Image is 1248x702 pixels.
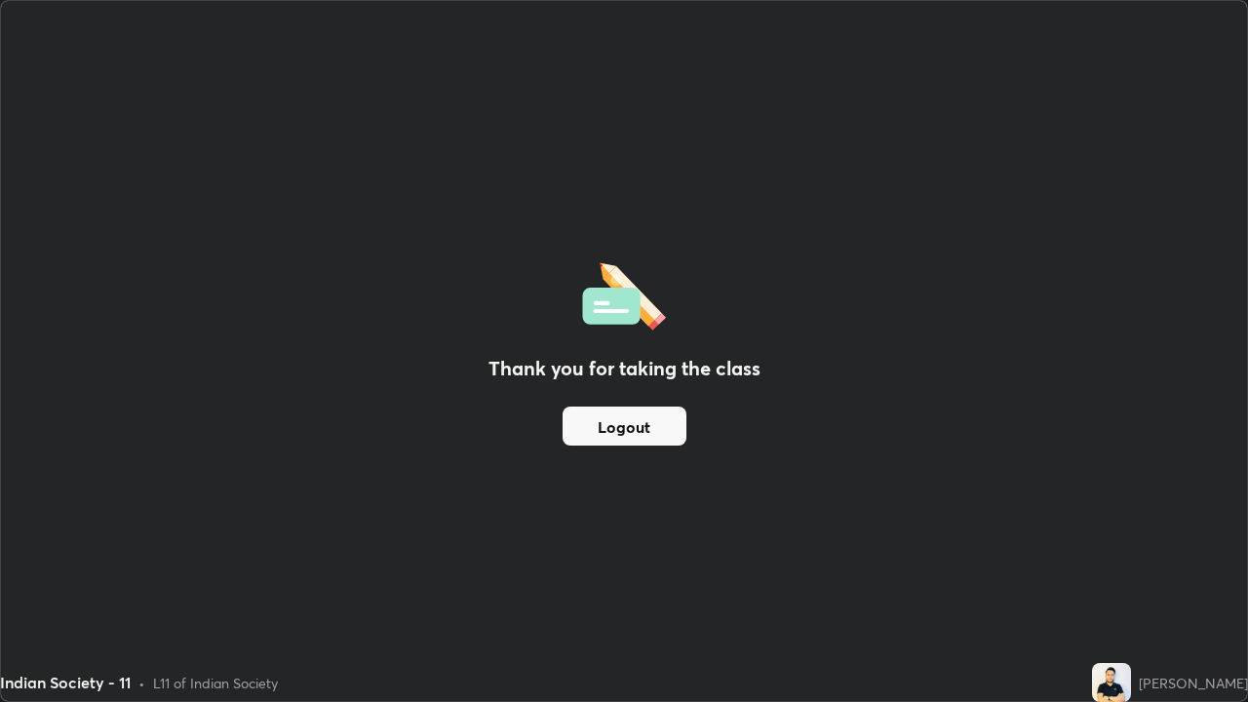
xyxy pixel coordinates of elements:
[488,354,760,383] h2: Thank you for taking the class
[563,407,686,446] button: Logout
[1092,663,1131,702] img: 18fcd6351b7b44718b4720988390935d.jpg
[1139,673,1248,693] div: [PERSON_NAME]
[153,673,278,693] div: L11 of Indian Society
[582,256,666,331] img: offlineFeedback.1438e8b3.svg
[138,673,145,693] div: •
